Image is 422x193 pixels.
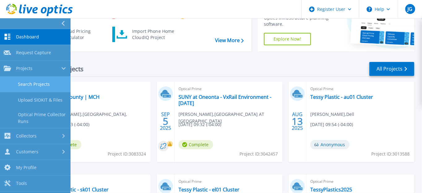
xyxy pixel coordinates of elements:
[310,186,352,193] a: TessyPlastics2025
[310,111,354,118] span: [PERSON_NAME] , Dell
[108,151,146,157] span: Project ID: 3083324
[369,62,414,76] a: All Projects
[371,151,410,157] span: Project ID: 3013588
[179,186,239,193] a: Tessy Plastic - el01 Cluster
[16,149,38,155] span: Customers
[47,178,147,185] span: Optical Prime
[179,94,279,106] a: SUNY at Oneonta - VxRail Environment - [DATE]
[407,7,412,11] span: JG
[291,110,303,133] div: AUG 2025
[310,178,411,185] span: Optical Prime
[47,94,100,100] a: Monroe County | MCH
[47,186,109,193] a: Tessy Plastic - sk01 Cluster
[60,28,105,41] div: Cloud Pricing Calculator
[160,110,171,133] div: SEP 2025
[264,33,311,45] a: Explore Now!
[16,133,37,139] span: Collectors
[16,165,37,170] span: My Profile
[47,111,151,125] span: [PERSON_NAME] , [GEOGRAPHIC_DATA], [US_STATE]
[163,119,168,124] span: 5
[129,28,177,41] div: Import Phone Home CloudIQ Project
[310,121,353,128] span: [DATE] 09:54 (-04:00)
[16,50,51,55] span: Request Capture
[16,34,39,40] span: Dashboard
[16,66,32,71] span: Projects
[179,140,213,149] span: Complete
[215,37,244,43] a: View More
[239,151,278,157] span: Project ID: 3042457
[44,27,107,42] a: Cloud Pricing Calculator
[179,121,221,128] span: [DATE] 09:32 (-04:00)
[310,140,350,149] span: Anonymous
[310,86,411,92] span: Optical Prime
[16,181,27,186] span: Tools
[292,119,303,124] span: 13
[179,86,279,92] span: Optical Prime
[310,94,373,100] a: Tessy Plastic - au01 Cluster
[47,86,147,92] span: Optical Prime
[179,178,279,185] span: Optical Prime
[179,111,282,125] span: [PERSON_NAME] , [GEOGRAPHIC_DATA] AT [GEOGRAPHIC_DATA]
